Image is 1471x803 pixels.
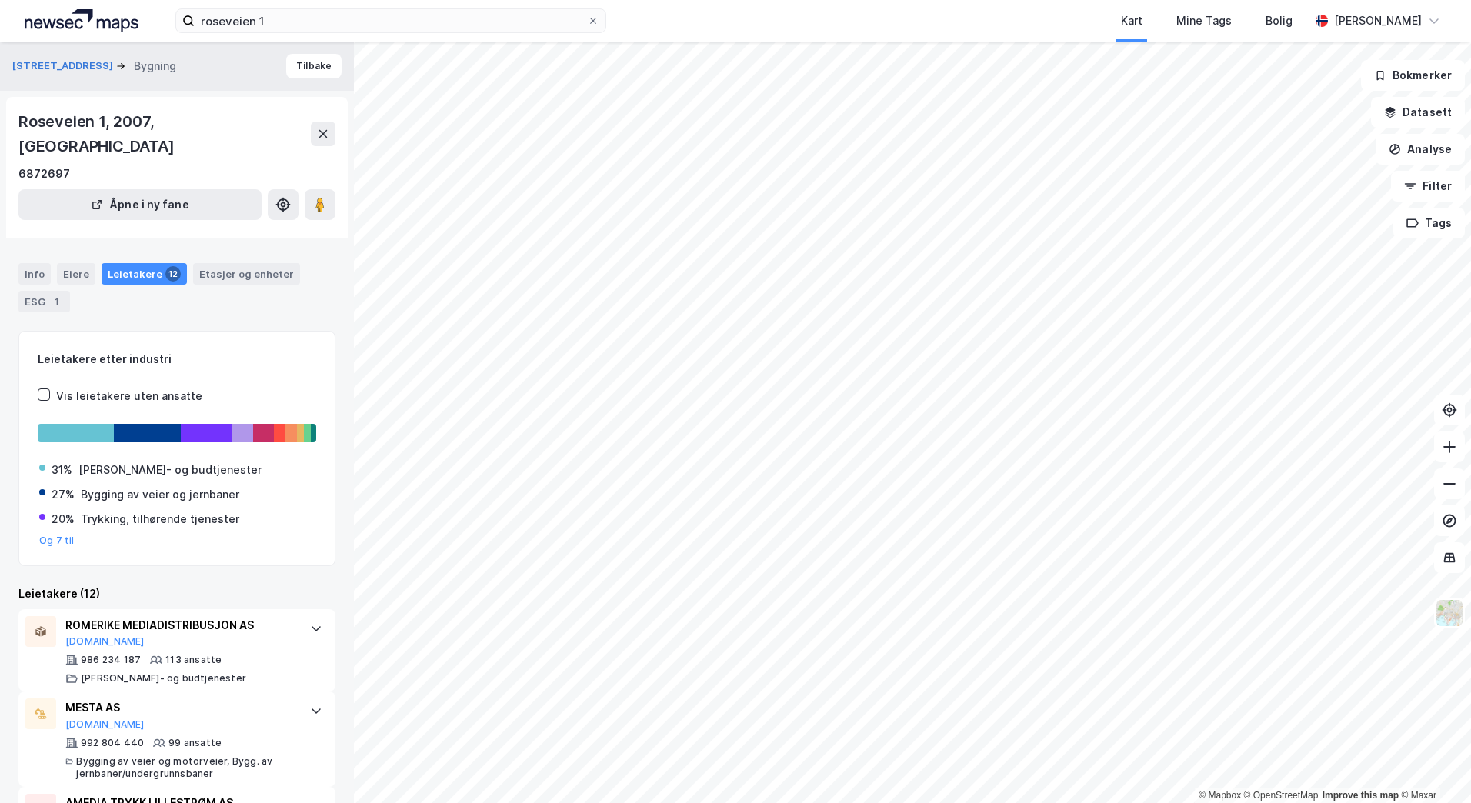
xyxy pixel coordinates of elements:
[76,755,295,780] div: Bygging av veier og motorveier, Bygg. av jernbaner/undergrunnsbaner
[1393,208,1465,238] button: Tags
[81,737,144,749] div: 992 804 440
[18,109,311,158] div: Roseveien 1, 2007, [GEOGRAPHIC_DATA]
[65,698,295,717] div: MESTA AS
[78,461,262,479] div: [PERSON_NAME]- og budtjenester
[18,189,262,220] button: Åpne i ny fane
[65,718,145,731] button: [DOMAIN_NAME]
[1394,729,1471,803] div: Kontrollprogram for chat
[18,165,70,183] div: 6872697
[65,616,295,635] div: ROMERIKE MEDIADISTRIBUSJON AS
[81,485,239,504] div: Bygging av veier og jernbaner
[38,350,316,368] div: Leietakere etter industri
[1244,790,1319,801] a: OpenStreetMap
[81,654,141,666] div: 986 234 187
[286,54,342,78] button: Tilbake
[12,58,116,74] button: [STREET_ADDRESS]
[52,510,75,528] div: 20%
[199,267,294,281] div: Etasjer og enheter
[65,635,145,648] button: [DOMAIN_NAME]
[1323,790,1399,801] a: Improve this map
[165,654,222,666] div: 113 ansatte
[57,263,95,285] div: Eiere
[81,672,246,685] div: [PERSON_NAME]- og budtjenester
[18,263,51,285] div: Info
[56,387,202,405] div: Vis leietakere uten ansatte
[52,485,75,504] div: 27%
[25,9,138,32] img: logo.a4113a55bc3d86da70a041830d287a7e.svg
[168,737,222,749] div: 99 ansatte
[48,294,64,309] div: 1
[81,510,239,528] div: Trykking, tilhørende tjenester
[1394,729,1471,803] iframe: Chat Widget
[1376,134,1465,165] button: Analyse
[1435,598,1464,628] img: Z
[165,266,181,282] div: 12
[1121,12,1142,30] div: Kart
[18,585,335,603] div: Leietakere (12)
[18,291,70,312] div: ESG
[39,535,75,547] button: Og 7 til
[134,57,176,75] div: Bygning
[1371,97,1465,128] button: Datasett
[1199,790,1241,801] a: Mapbox
[1334,12,1422,30] div: [PERSON_NAME]
[102,263,187,285] div: Leietakere
[1361,60,1465,91] button: Bokmerker
[195,9,587,32] input: Søk på adresse, matrikkel, gårdeiere, leietakere eller personer
[1176,12,1232,30] div: Mine Tags
[1391,171,1465,202] button: Filter
[1266,12,1293,30] div: Bolig
[52,461,72,479] div: 31%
